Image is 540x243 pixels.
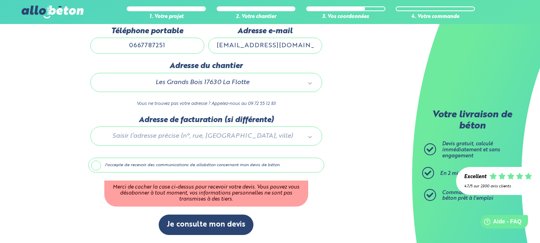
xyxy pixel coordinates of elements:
iframe: Help widget launcher [469,212,531,234]
button: Je consulte mon devis [159,215,253,235]
div: 4. Votre commande [396,14,475,20]
label: Adresse de facturation (si différente) [90,116,322,125]
a: Saisir l’adresse précise (n°, rue, [GEOGRAPHIC_DATA], ville) [99,131,314,141]
img: allobéton [22,6,83,18]
div: 2. Votre chantier [217,14,296,20]
label: Adresse e-mail [208,27,322,36]
input: ex : contact@allobeton.fr [208,38,322,54]
label: Adresse du chantier [90,62,322,70]
span: Les Grands Bois 17630 La Flotte [102,77,303,88]
p: Vous ne trouvez pas votre adresse ? Appelez-nous au 09 72 55 12 83 [90,100,322,108]
div: 3. Vos coordonnées [306,14,385,20]
input: ex : 0642930817 [90,38,204,54]
div: 1. Votre projet [127,14,206,20]
label: J'accepte de recevoir des communications de allobéton concernant mon devis de béton. [88,158,324,173]
span: Saisir l’adresse précise (n°, rue, [GEOGRAPHIC_DATA], ville) [102,131,303,141]
label: Téléphone portable [90,27,204,36]
div: Merci de cocher la case ci-dessus pour recevoir votre devis. Vous pouvez vous désabonner à tout m... [104,181,308,206]
a: Les Grands Bois 17630 La Flotte [99,77,314,88]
